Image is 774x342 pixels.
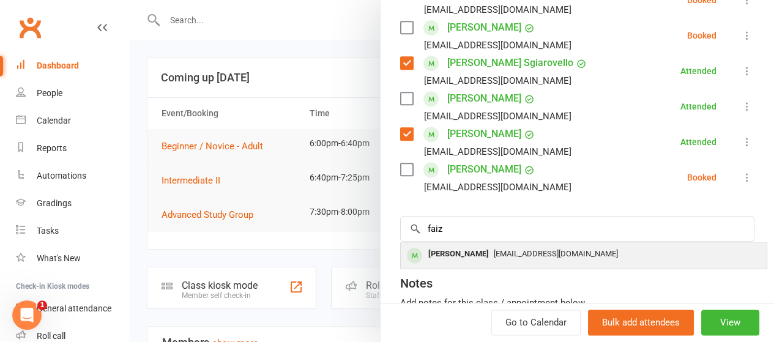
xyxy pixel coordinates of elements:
div: Roll call [37,331,65,341]
div: People [37,88,62,98]
input: Search to add attendees [400,216,754,242]
a: General attendance kiosk mode [16,295,129,322]
div: Attended [680,102,716,111]
div: What's New [37,253,81,263]
a: Clubworx [15,12,45,43]
div: Gradings [37,198,72,208]
div: Attended [680,67,716,75]
div: member [407,248,422,263]
div: [EMAIL_ADDRESS][DOMAIN_NAME] [424,179,571,195]
span: 1 [37,300,47,310]
a: Reports [16,135,129,162]
div: [EMAIL_ADDRESS][DOMAIN_NAME] [424,108,571,124]
a: What's New [16,245,129,272]
div: Attended [680,138,716,146]
a: [PERSON_NAME] [447,18,521,37]
a: Go to Calendar [491,310,581,336]
button: Bulk add attendees [588,310,694,336]
div: Automations [37,171,86,180]
a: [PERSON_NAME] [447,124,521,144]
a: Tasks [16,217,129,245]
a: Gradings [16,190,129,217]
div: Reports [37,143,67,153]
a: Dashboard [16,52,129,80]
div: Booked [687,173,716,182]
span: [EMAIL_ADDRESS][DOMAIN_NAME] [494,249,618,258]
div: [EMAIL_ADDRESS][DOMAIN_NAME] [424,37,571,53]
div: Dashboard [37,61,79,70]
div: [PERSON_NAME] [423,245,494,263]
div: Tasks [37,226,59,236]
div: Add notes for this class / appointment below [400,296,754,310]
button: View [701,310,759,336]
a: Calendar [16,107,129,135]
a: Automations [16,162,129,190]
div: Notes [400,275,433,292]
div: General attendance [37,303,111,313]
div: [EMAIL_ADDRESS][DOMAIN_NAME] [424,73,571,89]
div: [EMAIL_ADDRESS][DOMAIN_NAME] [424,2,571,18]
a: People [16,80,129,107]
div: Booked [687,31,716,40]
div: Calendar [37,116,71,125]
a: [PERSON_NAME] Sgiarovello [447,53,573,73]
div: [EMAIL_ADDRESS][DOMAIN_NAME] [424,144,571,160]
a: [PERSON_NAME] [447,160,521,179]
a: [PERSON_NAME] [447,89,521,108]
iframe: Intercom live chat [12,300,42,330]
